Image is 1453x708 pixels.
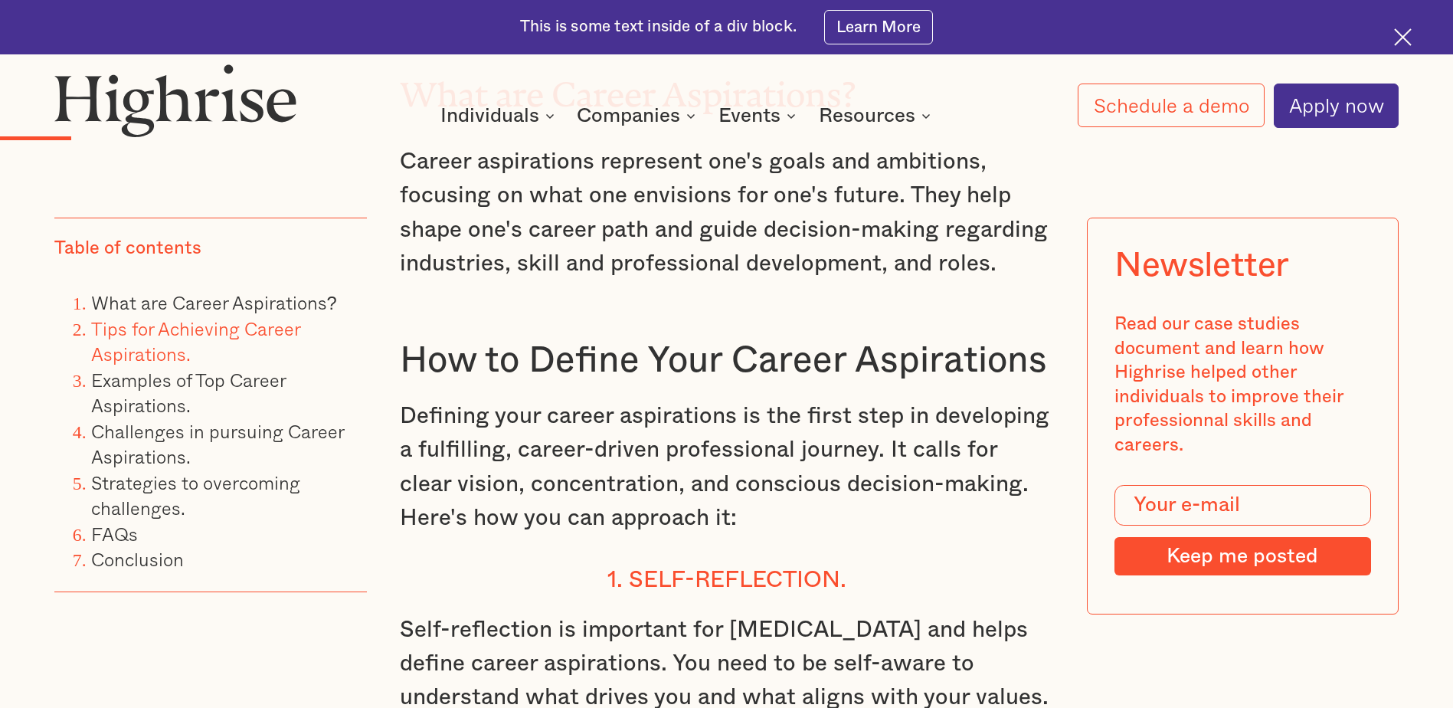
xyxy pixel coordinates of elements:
[91,520,138,548] a: FAQs
[91,365,286,420] a: Examples of Top Career Aspirations.
[400,567,1052,595] h4: 1. Self-reflection.
[1394,28,1412,46] img: Cross icon
[91,546,184,574] a: Conclusion
[1114,537,1370,575] input: Keep me posted
[54,237,201,261] div: Table of contents
[91,314,300,369] a: Tips for Achieving Career Aspirations.
[718,107,780,125] div: Events
[1114,485,1370,575] form: Modal Form
[1274,84,1399,128] a: Apply now
[819,107,935,125] div: Resources
[400,399,1052,536] p: Defining your career aspirations is the first step in developing a fulfilling, career-driven prof...
[577,107,700,125] div: Companies
[440,107,539,125] div: Individuals
[520,16,797,38] div: This is some text inside of a div block.
[54,64,297,137] img: Highrise logo
[400,145,1052,281] p: Career aspirations represent one's goals and ambitions, focusing on what one envisions for one's ...
[440,107,559,125] div: Individuals
[400,338,1052,383] h3: How to Define Your Career Aspirations
[91,417,344,471] a: Challenges in pursuing Career Aspirations.
[819,107,915,125] div: Resources
[1114,313,1370,457] div: Read our case studies document and learn how Highrise helped other individuals to improve their p...
[1078,84,1264,127] a: Schedule a demo
[1114,485,1370,526] input: Your e-mail
[577,107,680,125] div: Companies
[91,288,337,316] a: What are Career Aspirations?
[718,107,800,125] div: Events
[824,10,934,44] a: Learn More
[1114,246,1289,286] div: Newsletter
[91,468,300,523] a: Strategies to overcoming challenges.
